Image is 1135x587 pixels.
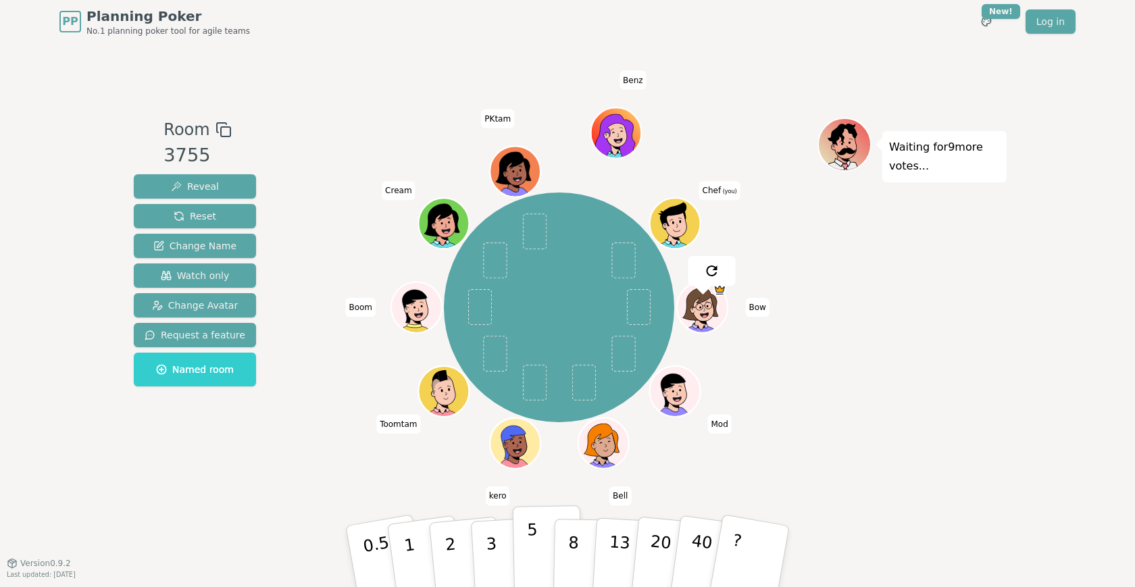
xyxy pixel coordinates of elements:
[1026,9,1076,34] a: Log in
[486,486,510,505] span: Click to change your name
[163,142,231,170] div: 3755
[889,138,1000,176] p: Waiting for 9 more votes...
[134,353,256,386] button: Named room
[481,109,514,128] span: Click to change your name
[376,415,420,434] span: Click to change your name
[156,363,234,376] span: Named room
[152,299,238,312] span: Change Avatar
[707,415,731,434] span: Click to change your name
[171,180,219,193] span: Reveal
[7,571,76,578] span: Last updated: [DATE]
[161,269,230,282] span: Watch only
[134,293,256,317] button: Change Avatar
[382,181,415,200] span: Click to change your name
[974,9,999,34] button: New!
[134,174,256,199] button: Reveal
[134,234,256,258] button: Change Name
[20,558,71,569] span: Version 0.9.2
[703,263,720,279] img: reset
[174,209,216,223] span: Reset
[134,204,256,228] button: Reset
[746,298,770,317] span: Click to change your name
[62,14,78,30] span: PP
[620,70,647,89] span: Click to change your name
[982,4,1020,19] div: New!
[713,284,726,297] span: Bow is the host
[59,7,250,36] a: PPPlanning PokerNo.1 planning poker tool for agile teams
[86,26,250,36] span: No.1 planning poker tool for agile teams
[163,118,209,142] span: Room
[145,328,245,342] span: Request a feature
[134,263,256,288] button: Watch only
[721,188,737,195] span: (you)
[609,486,631,505] span: Click to change your name
[86,7,250,26] span: Planning Poker
[699,181,740,200] span: Click to change your name
[153,239,236,253] span: Change Name
[7,558,71,569] button: Version0.9.2
[345,298,376,317] span: Click to change your name
[651,199,699,247] button: Click to change your avatar
[134,323,256,347] button: Request a feature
